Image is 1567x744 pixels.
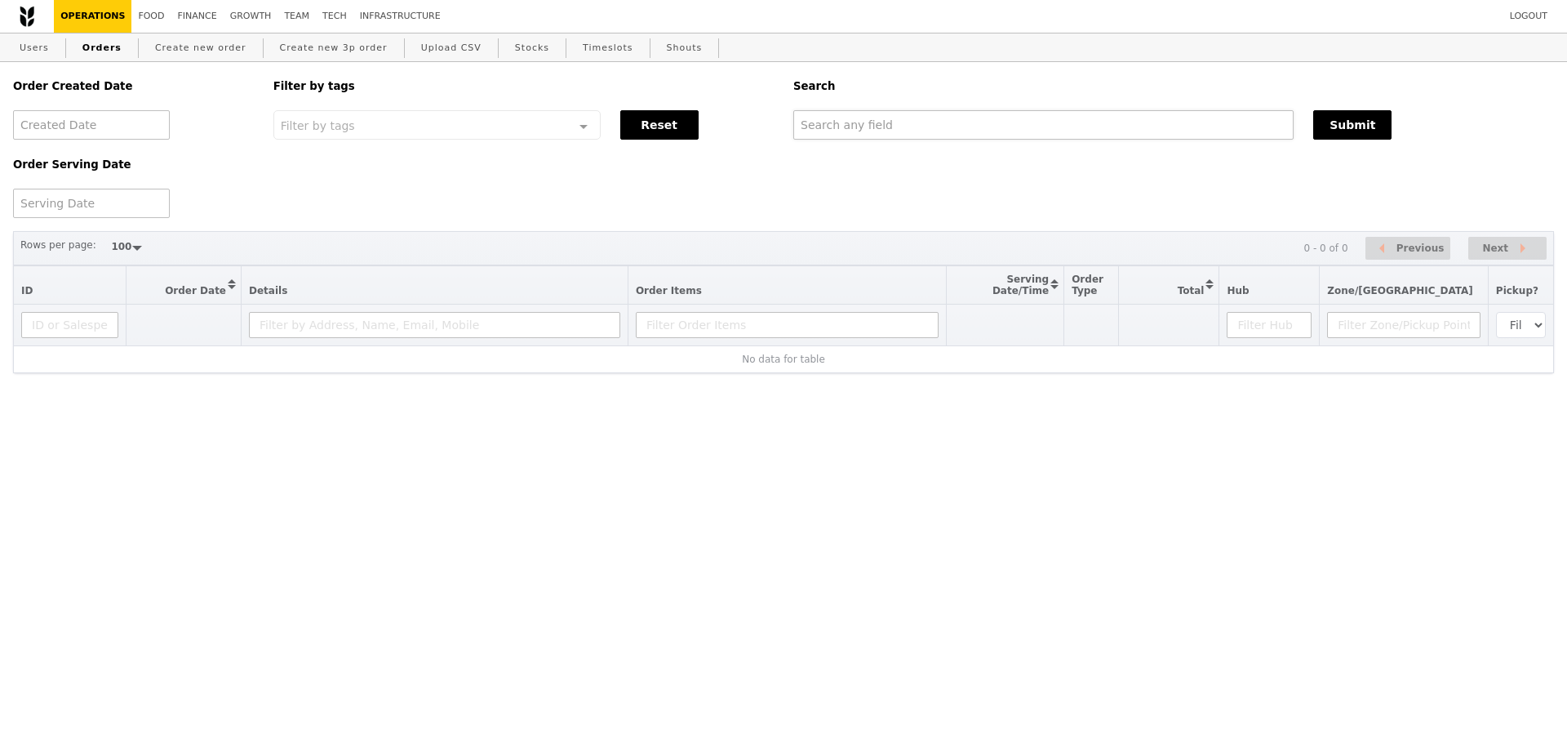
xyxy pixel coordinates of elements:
span: Zone/[GEOGRAPHIC_DATA] [1327,285,1473,296]
div: No data for table [21,354,1546,365]
a: Create new 3p order [273,33,394,63]
button: Previous [1365,237,1450,261]
h5: Filter by tags [273,80,774,92]
a: Create new order [149,33,253,63]
div: 0 - 0 of 0 [1303,243,1347,254]
span: Order Items [636,285,702,296]
label: Rows per page: [20,237,96,253]
span: Filter by tags [281,118,355,132]
input: Filter Hub [1227,312,1312,338]
button: Next [1468,237,1547,261]
span: Details [249,285,287,296]
span: Previous [1396,238,1445,258]
input: ID or Salesperson name [21,312,118,338]
input: Filter Zone/Pickup Point [1327,312,1480,338]
a: Upload CSV [415,33,488,63]
span: Pickup? [1496,285,1538,296]
a: Stocks [508,33,556,63]
button: Submit [1313,110,1392,140]
input: Created Date [13,110,170,140]
h5: Order Serving Date [13,158,254,171]
input: Filter Order Items [636,312,939,338]
h5: Order Created Date [13,80,254,92]
span: Next [1482,238,1508,258]
input: Search any field [793,110,1294,140]
span: ID [21,285,33,296]
a: Orders [76,33,128,63]
a: Users [13,33,55,63]
h5: Search [793,80,1554,92]
img: Grain logo [20,6,34,27]
span: Hub [1227,285,1249,296]
input: Serving Date [13,189,170,218]
a: Timeslots [576,33,639,63]
button: Reset [620,110,699,140]
a: Shouts [660,33,709,63]
span: Order Type [1072,274,1103,296]
input: Filter by Address, Name, Email, Mobile [249,312,620,338]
